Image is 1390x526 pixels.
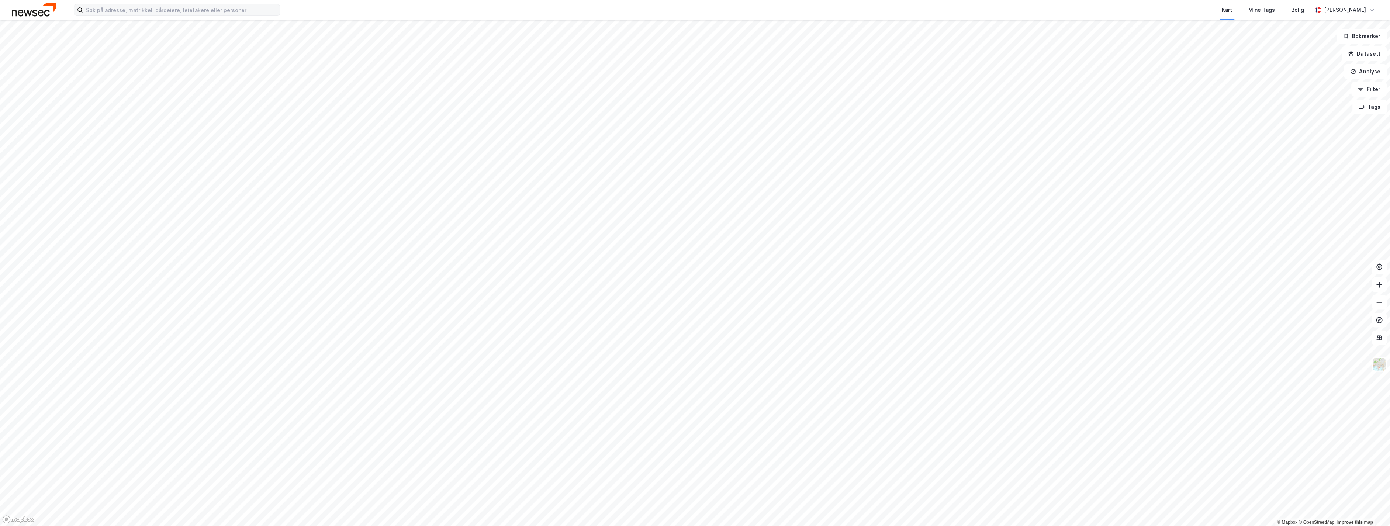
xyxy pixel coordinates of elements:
[1353,491,1390,526] div: Kontrollprogram for chat
[1222,6,1232,14] div: Kart
[12,3,56,16] img: newsec-logo.f6e21ccffca1b3a03d2d.png
[1249,6,1275,14] div: Mine Tags
[1353,491,1390,526] iframe: Chat Widget
[83,4,280,15] input: Søk på adresse, matrikkel, gårdeiere, leietakere eller personer
[1292,6,1304,14] div: Bolig
[1324,6,1366,14] div: [PERSON_NAME]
